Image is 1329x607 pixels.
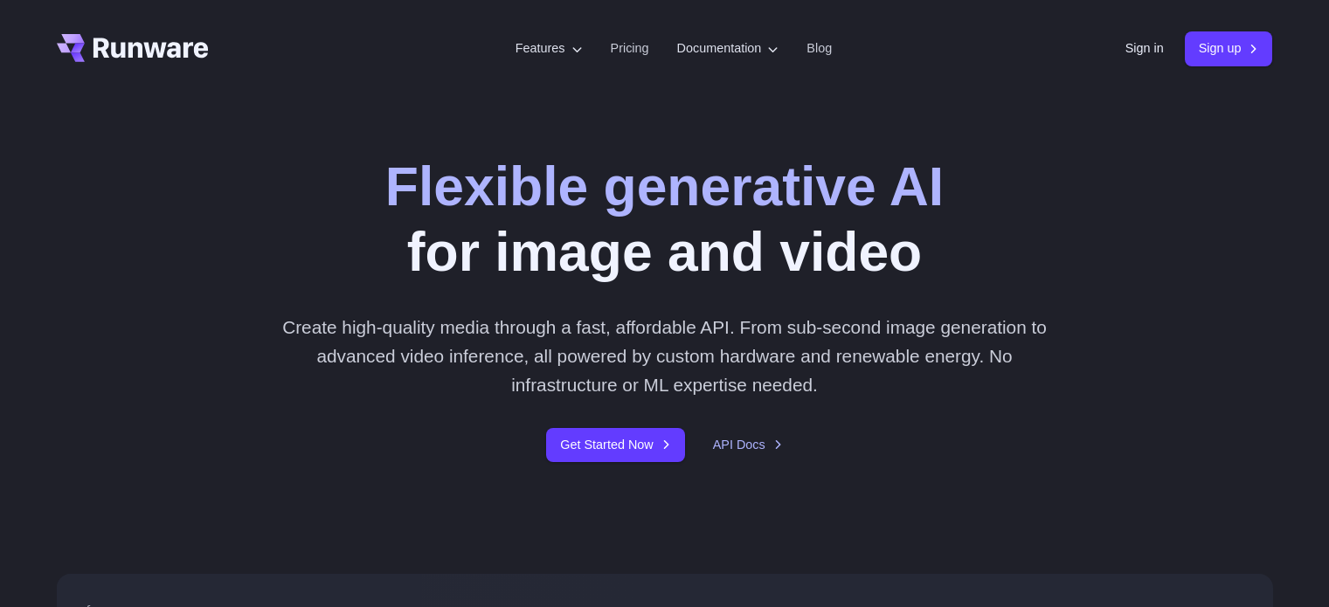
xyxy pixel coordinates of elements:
[713,435,783,455] a: API Docs
[57,34,209,62] a: Go to /
[516,38,583,59] label: Features
[546,428,684,462] a: Get Started Now
[677,38,779,59] label: Documentation
[385,155,944,217] strong: Flexible generative AI
[611,38,649,59] a: Pricing
[1185,31,1273,66] a: Sign up
[1125,38,1164,59] a: Sign in
[385,154,944,285] h1: for image and video
[275,313,1054,400] p: Create high-quality media through a fast, affordable API. From sub-second image generation to adv...
[806,38,832,59] a: Blog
